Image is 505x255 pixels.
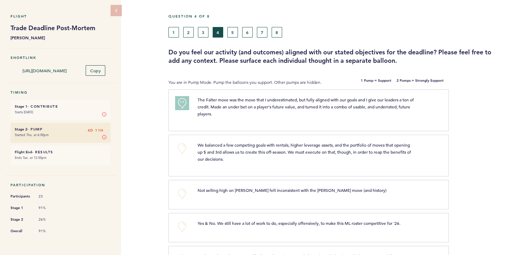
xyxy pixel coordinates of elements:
b: 1 Pump = Support [361,79,391,86]
span: Participants [11,193,32,200]
button: 4 [213,27,223,38]
span: The Falter move was the move that I underestimated, but fully aligned with our goals and I give o... [198,97,415,116]
span: We balanced a few competing goals with rentals, higher leverage assets, and the portfolio of move... [198,142,412,162]
button: 1 [168,27,179,38]
h6: - Results [15,150,106,154]
h6: - Contribute [15,104,106,109]
h5: Timing [11,90,111,95]
button: 5 [227,27,238,38]
time: Starts [DATE] [15,110,33,114]
small: Stage 1 [15,104,27,109]
span: Overall [11,228,32,235]
button: Copy [86,65,105,76]
span: 91% [39,229,60,234]
span: 26% [39,217,60,222]
button: 2 [183,27,194,38]
span: Stage 1 [11,204,32,212]
span: Copy [90,68,101,73]
span: 23 [39,194,60,199]
h5: Participation [11,183,111,187]
p: You are in Pump Mode. Pump the balloons you support. Other pumps are hidden. [168,79,332,86]
button: 7 [257,27,267,38]
small: Stage 2 [15,127,27,132]
time: Ends Tue. at 12:00pm [15,155,47,160]
b: 2 Pumps = Strongly Support [397,79,444,86]
button: 8 [272,27,282,38]
button: 3 [198,27,208,38]
h1: Trade Deadline Post-Mortem [11,24,111,32]
span: 4D 11H [88,127,104,134]
h5: Question 4 of 8 [168,14,500,19]
span: Not selling high on [PERSON_NAME] felt inconsistent with the [PERSON_NAME] move (and history) [198,187,386,193]
h6: - Pump [15,127,106,132]
h5: Flight [11,14,111,19]
button: +1 [175,96,189,110]
h5: Shortlink [11,55,111,60]
span: Stage 2 [11,216,32,223]
small: Flight End [15,150,32,154]
h3: Do you feel our activity (and outcomes) aligned with our stated objectives for the deadline? Plea... [168,48,500,65]
b: [PERSON_NAME] [11,34,111,41]
span: Yes & No. We still have a lot of work to do, especially offensively, to make this ML roster compe... [198,220,400,226]
button: 6 [242,27,253,38]
time: Started Thu. at 6:00pm [15,133,49,137]
span: +1 [180,99,185,106]
span: 91% [39,206,60,210]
